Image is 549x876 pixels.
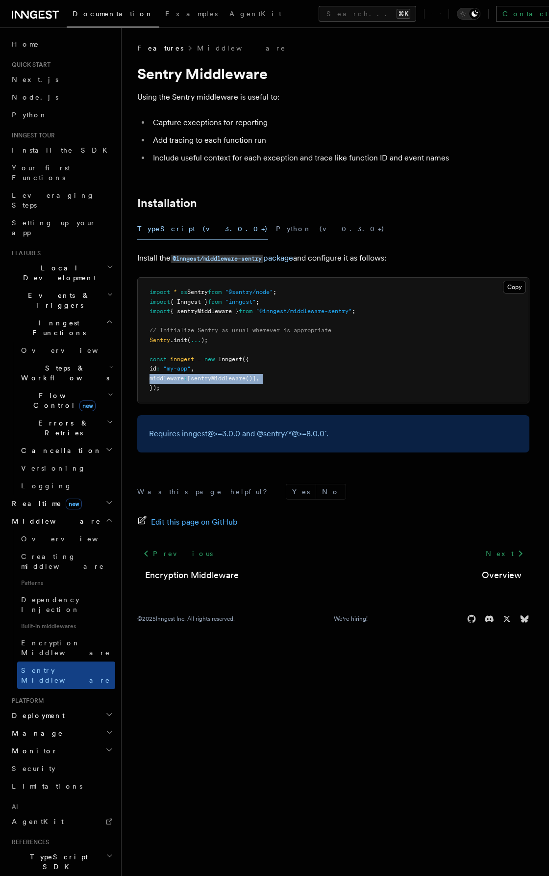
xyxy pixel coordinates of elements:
[8,852,106,872] span: TypeScript SDK
[187,375,191,382] span: [
[150,337,170,344] span: Sentry
[21,482,72,490] span: Logging
[8,803,18,811] span: AI
[8,259,115,287] button: Local Development
[480,545,529,562] a: Next
[21,464,86,472] span: Versioning
[273,289,276,295] span: ;
[137,65,529,82] h1: Sentry Middleware
[201,337,208,344] span: );
[17,575,115,591] span: Patterns
[137,218,268,240] button: TypeScript (v3.0.0+)
[67,3,159,27] a: Documentation
[21,596,80,613] span: Dependency Injection
[8,499,82,508] span: Realtime
[8,132,55,139] span: Inngest tour
[137,545,218,562] a: Previous
[17,477,115,495] a: Logging
[8,724,115,742] button: Manage
[246,375,256,382] span: ()]
[242,356,249,363] span: ({
[191,365,194,372] span: ,
[17,618,115,634] span: Built-in middlewares
[184,375,187,382] span: :
[171,255,263,263] code: @inngest/middleware-sentry
[239,308,252,315] span: from
[137,487,274,497] p: Was this page helpful?
[397,9,410,19] kbd: ⌘K
[149,427,518,441] p: Requires inngest@>=3.0.0 and @sentry/*@>=8.0.0`.
[150,327,331,334] span: // Initialize Sentry as usual wherever is appropriate
[8,88,115,106] a: Node.js
[8,61,50,69] span: Quick start
[12,191,95,209] span: Leveraging Steps
[150,308,170,315] span: import
[8,697,44,705] span: Platform
[8,777,115,795] a: Limitations
[12,219,96,237] span: Setting up your app
[8,106,115,124] a: Python
[8,838,49,846] span: References
[256,308,352,315] span: "@inngest/middleware-sentry"
[198,356,201,363] span: =
[208,289,222,295] span: from
[66,499,82,509] span: new
[165,10,218,18] span: Examples
[137,43,183,53] span: Features
[163,365,191,372] span: "my-app"
[352,308,355,315] span: ;
[8,71,115,88] a: Next.js
[150,116,529,130] li: Capture exceptions for reporting
[8,746,58,756] span: Monitor
[12,76,58,83] span: Next.js
[191,337,201,344] span: ...
[137,251,529,265] p: Install the and configure it as follows:
[8,760,115,777] a: Security
[17,359,115,387] button: Steps & Workflows
[8,848,115,876] button: TypeScript SDK
[137,515,238,529] a: Edit this page on GitHub
[12,111,48,119] span: Python
[187,337,191,344] span: (
[150,151,529,165] li: Include useful context for each exception and trace like function ID and event names
[8,516,101,526] span: Middleware
[8,35,115,53] a: Home
[17,591,115,618] a: Dependency Injection
[17,459,115,477] a: Versioning
[229,10,281,18] span: AgentKit
[8,287,115,314] button: Events & Triggers
[159,3,224,27] a: Examples
[137,90,529,104] p: Using the Sentry middleware is useful to:
[17,414,115,442] button: Errors & Retries
[17,363,109,383] span: Steps & Workflows
[12,39,39,49] span: Home
[187,289,208,295] span: Sentry
[8,742,115,760] button: Monitor
[151,515,238,529] span: Edit this page on GitHub
[170,298,208,305] span: { Inngest }
[150,375,184,382] span: middleware
[224,3,287,27] a: AgentKit
[137,196,197,210] a: Installation
[137,615,235,623] div: © 2025 Inngest Inc. All rights reserved.
[21,535,122,543] span: Overview
[225,289,273,295] span: "@sentry/node"
[8,512,115,530] button: Middleware
[8,291,107,310] span: Events & Triggers
[12,782,82,790] span: Limitations
[17,387,115,414] button: Flow Controlnew
[17,391,108,410] span: Flow Control
[79,400,96,411] span: new
[12,818,64,825] span: AgentKit
[8,495,115,512] button: Realtimenew
[8,159,115,186] a: Your first Functions
[457,8,480,20] button: Toggle dark mode
[8,707,115,724] button: Deployment
[8,263,107,283] span: Local Development
[17,662,115,689] a: Sentry Middleware
[17,634,115,662] a: Encryption Middleware
[316,484,346,499] button: No
[8,711,65,720] span: Deployment
[286,484,316,499] button: Yes
[170,337,187,344] span: .init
